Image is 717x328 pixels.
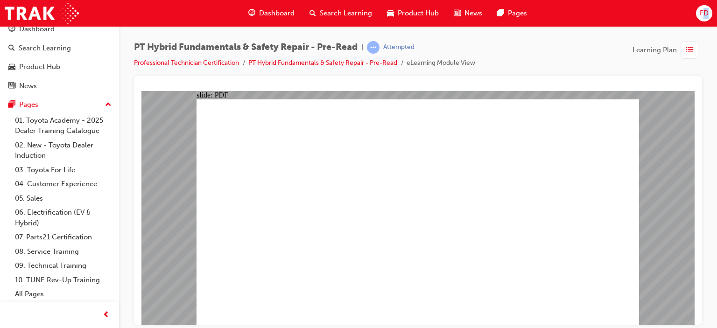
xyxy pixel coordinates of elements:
div: Product Hub [19,62,60,72]
span: Learning Plan [633,45,677,56]
span: up-icon [105,99,112,111]
a: 02. New - Toyota Dealer Induction [11,138,115,163]
a: pages-iconPages [490,4,534,23]
span: car-icon [387,7,394,19]
button: Pages [4,96,115,113]
a: 04. Customer Experience [11,177,115,191]
a: 08. Service Training [11,244,115,259]
a: guage-iconDashboard [241,4,302,23]
span: PT Hybrid Fundamentals & Safety Repair - Pre-Read [134,42,358,53]
span: Product Hub [398,8,439,19]
span: guage-icon [248,7,255,19]
a: 03. Toyota For Life [11,163,115,177]
span: news-icon [454,7,461,19]
div: Search Learning [19,43,71,54]
a: 09. Technical Training [11,258,115,273]
span: News [464,8,482,19]
div: Dashboard [19,24,55,35]
a: News [4,77,115,95]
span: Pages [508,8,527,19]
a: 01. Toyota Academy - 2025 Dealer Training Catalogue [11,113,115,138]
div: Pages [19,99,38,110]
button: DashboardSearch LearningProduct HubNews [4,19,115,96]
span: search-icon [8,44,15,53]
a: Search Learning [4,40,115,57]
a: car-iconProduct Hub [380,4,446,23]
span: prev-icon [103,309,110,321]
span: car-icon [8,63,15,71]
a: Product Hub [4,58,115,76]
span: guage-icon [8,25,15,34]
a: Dashboard [4,21,115,38]
img: Trak [5,3,79,24]
span: FD [700,8,709,19]
a: 07. Parts21 Certification [11,230,115,244]
span: Search Learning [320,8,372,19]
a: 06. Electrification (EV & Hybrid) [11,205,115,230]
span: news-icon [8,82,15,91]
button: Learning Plan [633,41,702,59]
a: news-iconNews [446,4,490,23]
span: Dashboard [259,8,295,19]
span: search-icon [309,7,316,19]
span: | [361,42,363,53]
span: pages-icon [497,7,504,19]
button: FD [696,5,712,21]
span: pages-icon [8,101,15,109]
div: News [19,81,37,91]
a: 05. Sales [11,191,115,206]
span: learningRecordVerb_ATTEMPT-icon [367,41,380,54]
a: PT Hybrid Fundamentals & Safety Repair - Pre-Read [248,59,397,67]
a: All Pages [11,287,115,301]
li: eLearning Module View [407,58,475,69]
a: 10. TUNE Rev-Up Training [11,273,115,287]
div: Attempted [383,43,415,52]
span: list-icon [686,44,693,56]
a: Professional Technician Certification [134,59,239,67]
a: search-iconSearch Learning [302,4,380,23]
